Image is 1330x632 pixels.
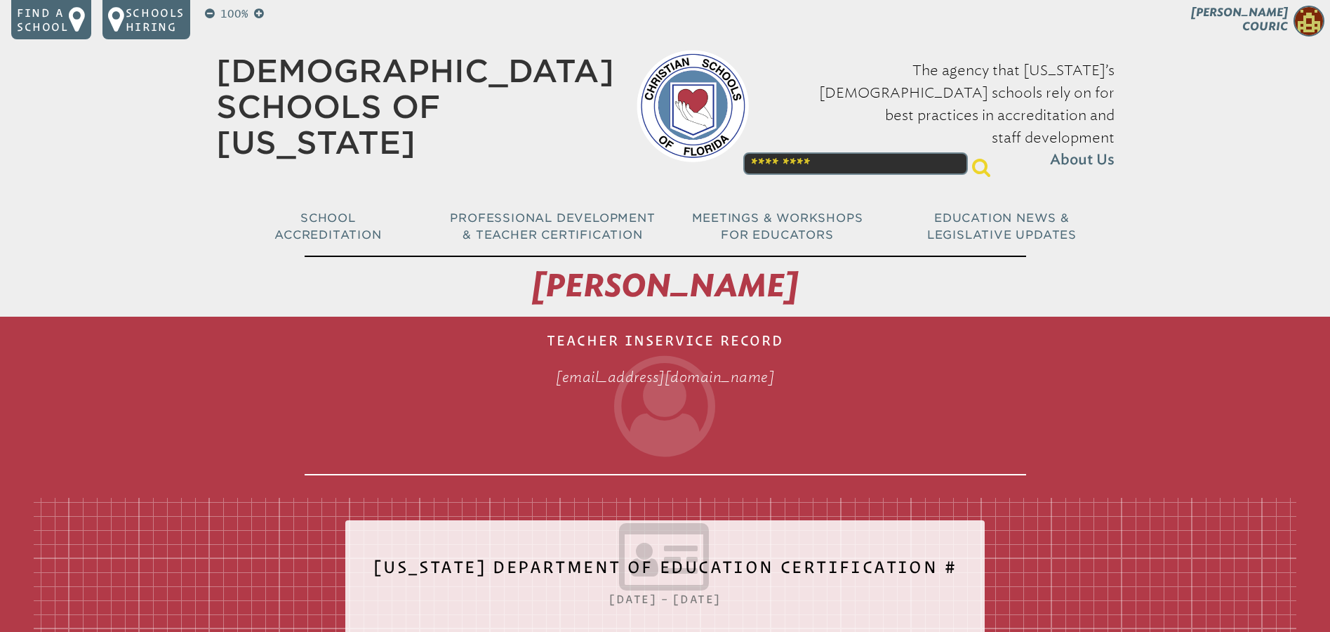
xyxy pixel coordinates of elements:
[373,548,957,596] h2: [US_STATE] Department of Education Certification #
[305,322,1026,475] h1: Teacher Inservice Record
[450,211,655,242] span: Professional Development & Teacher Certification
[532,267,798,305] span: [PERSON_NAME]
[692,211,863,242] span: Meetings & Workshops for Educators
[771,59,1115,171] p: The agency that [US_STATE]’s [DEMOGRAPHIC_DATA] schools rely on for best practices in accreditati...
[609,593,721,605] span: [DATE] – [DATE]
[927,211,1077,242] span: Education News & Legislative Updates
[637,50,749,162] img: csf-logo-web-colors.png
[126,6,185,34] p: Schools Hiring
[218,6,251,22] p: 100%
[216,53,614,161] a: [DEMOGRAPHIC_DATA] Schools of [US_STATE]
[1191,6,1288,33] span: [PERSON_NAME] Couric
[17,6,69,34] p: Find a school
[1294,6,1324,37] img: b4ac5885a03ce9c62dc1faf11f708290
[274,211,381,242] span: School Accreditation
[1050,149,1115,171] span: About Us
